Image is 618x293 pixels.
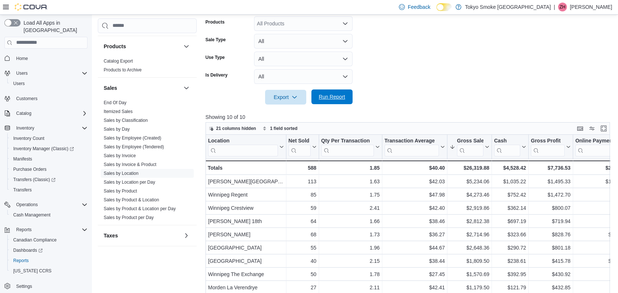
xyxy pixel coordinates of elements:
[13,225,35,234] button: Reports
[208,243,284,252] div: [GEOGRAPHIC_DATA]
[531,257,571,265] div: $415.78
[7,133,90,144] button: Inventory Count
[385,243,445,252] div: $44.67
[10,186,35,194] a: Transfers
[7,78,90,89] button: Users
[385,204,445,212] div: $42.40
[10,144,77,153] a: Inventory Manager (Classic)
[104,109,133,114] a: Itemized Sales
[560,3,565,11] span: ZH
[10,175,58,184] a: Transfers (Classic)
[104,58,133,64] span: Catalog Export
[321,217,379,226] div: 1.66
[10,211,87,219] span: Cash Management
[450,204,489,212] div: $2,919.86
[494,137,520,156] div: Cash
[531,243,571,252] div: $801.18
[104,206,176,211] a: Sales by Product & Location per Day
[7,144,90,154] a: Inventory Manager (Classic)
[265,90,306,105] button: Export
[208,217,284,226] div: [PERSON_NAME] 18th
[450,283,489,292] div: $1,179.50
[599,124,608,133] button: Enter fullscreen
[311,89,353,104] button: Run Report
[10,134,47,143] a: Inventory Count
[16,227,32,233] span: Reports
[206,113,614,121] p: Showing 10 of 10
[1,68,90,78] button: Users
[16,96,37,102] span: Customers
[10,144,87,153] span: Inventory Manager (Classic)
[104,135,161,141] a: Sales by Employee (Created)
[570,3,612,11] p: [PERSON_NAME]
[385,270,445,279] div: $27.45
[321,177,379,186] div: 1.63
[457,137,483,144] div: Gross Sales
[450,270,489,279] div: $1,570.69
[13,247,43,253] span: Dashboards
[104,215,154,220] span: Sales by Product per Day
[104,43,126,50] h3: Products
[10,246,46,255] a: Dashboards
[450,257,489,265] div: $1,809.50
[104,188,137,194] a: Sales by Product
[10,256,32,265] a: Reports
[10,175,87,184] span: Transfers (Classic)
[98,98,197,225] div: Sales
[13,281,87,290] span: Settings
[104,67,142,73] span: Products to Archive
[104,232,118,239] h3: Taxes
[208,283,284,292] div: Morden La Verendrye
[10,236,60,244] a: Canadian Compliance
[288,257,316,265] div: 40
[208,257,284,265] div: [GEOGRAPHIC_DATA]
[104,153,136,159] span: Sales by Invoice
[494,137,520,144] div: Cash
[319,93,345,100] span: Run Report
[531,177,571,186] div: $1,495.33
[13,187,32,193] span: Transfers
[385,137,445,156] button: Transaction Average
[321,204,379,212] div: 2.41
[208,137,278,144] div: Location
[554,3,555,11] p: |
[13,94,87,103] span: Customers
[7,164,90,174] button: Purchase Orders
[1,108,90,119] button: Catalog
[494,190,526,199] div: $752.42
[321,190,379,199] div: 1.75
[104,215,154,220] a: Sales by Product per Day
[321,137,374,156] div: Qty Per Transaction
[13,146,74,152] span: Inventory Manager (Classic)
[450,190,489,199] div: $4,273.46
[494,177,526,186] div: $1,035.22
[7,174,90,185] a: Transfers (Classic)
[13,200,87,209] span: Operations
[450,230,489,239] div: $2,714.96
[385,217,445,226] div: $38.46
[576,124,585,133] button: Keyboard shortcuts
[208,137,284,156] button: Location
[13,258,29,264] span: Reports
[288,243,316,252] div: 55
[208,177,284,186] div: [PERSON_NAME][GEOGRAPHIC_DATA]
[16,56,28,61] span: Home
[10,155,35,163] a: Manifests
[182,42,191,51] button: Products
[10,256,87,265] span: Reports
[13,200,41,209] button: Operations
[269,90,302,105] span: Export
[104,197,159,202] a: Sales by Product & Location
[208,190,284,199] div: Winnipeg Regent
[1,123,90,133] button: Inventory
[104,100,126,105] a: End Of Day
[1,200,90,210] button: Operations
[10,266,54,275] a: [US_STATE] CCRS
[450,177,489,186] div: $5,234.06
[104,206,176,212] span: Sales by Product & Location per Day
[436,3,452,11] input: Dark Mode
[206,37,226,43] label: Sale Type
[13,54,87,63] span: Home
[208,204,284,212] div: Winnipeg Crestview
